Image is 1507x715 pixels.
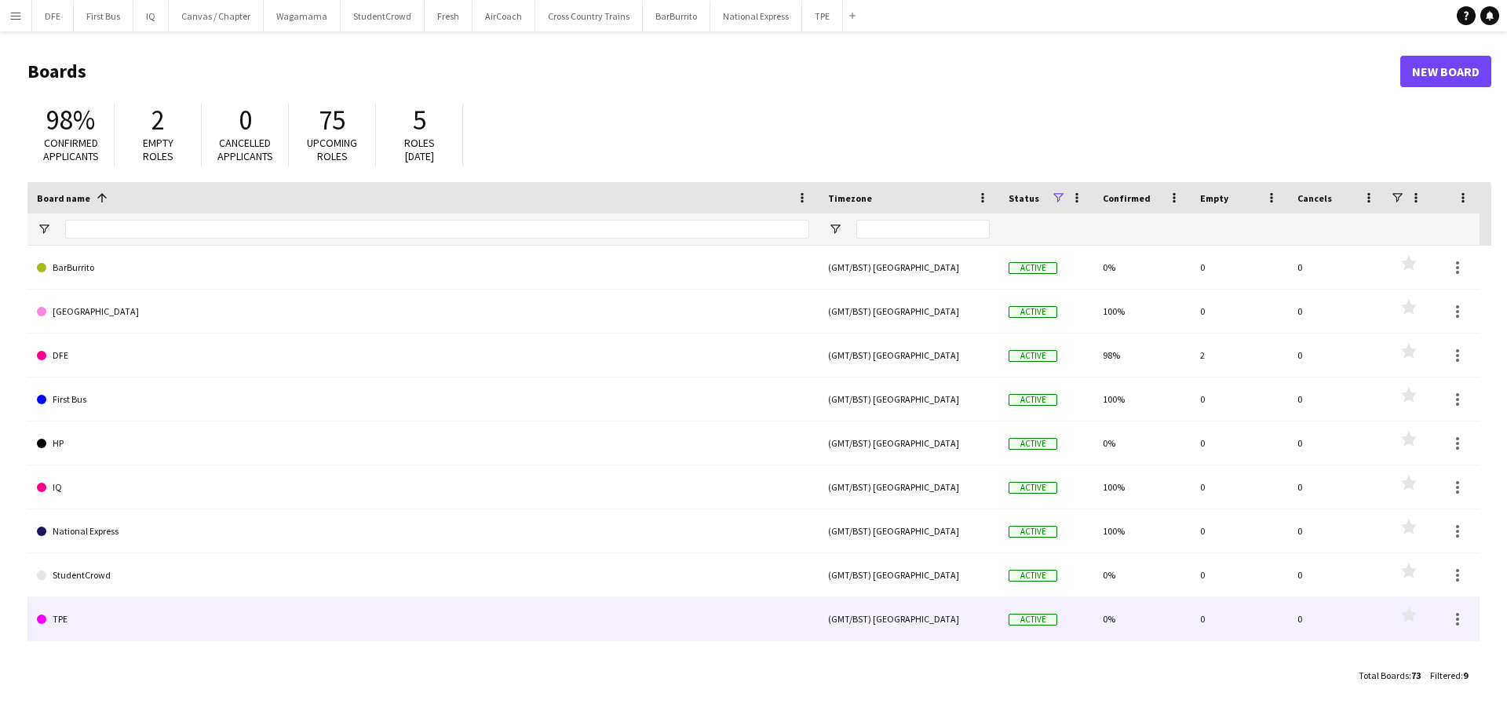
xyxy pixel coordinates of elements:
[535,1,643,31] button: Cross Country Trains
[1191,597,1288,640] div: 0
[1359,669,1409,681] span: Total Boards
[1288,378,1385,421] div: 0
[1009,438,1057,450] span: Active
[1288,465,1385,509] div: 0
[1359,660,1421,691] div: :
[169,1,264,31] button: Canvas / Chapter
[1009,570,1057,582] span: Active
[151,103,165,137] span: 2
[1103,192,1151,204] span: Confirmed
[828,222,842,236] button: Open Filter Menu
[1009,614,1057,626] span: Active
[1093,378,1191,421] div: 100%
[1288,509,1385,553] div: 0
[1093,597,1191,640] div: 0%
[819,334,999,377] div: (GMT/BST) [GEOGRAPHIC_DATA]
[239,103,252,137] span: 0
[1009,394,1057,406] span: Active
[819,378,999,421] div: (GMT/BST) [GEOGRAPHIC_DATA]
[37,334,809,378] a: DFE
[27,60,1400,83] h1: Boards
[65,220,809,239] input: Board name Filter Input
[643,1,710,31] button: BarBurrito
[1093,509,1191,553] div: 100%
[1009,262,1057,274] span: Active
[819,246,999,289] div: (GMT/BST) [GEOGRAPHIC_DATA]
[1288,421,1385,465] div: 0
[37,597,809,641] a: TPE
[1288,334,1385,377] div: 0
[1191,378,1288,421] div: 0
[37,378,809,421] a: First Bus
[1191,421,1288,465] div: 0
[133,1,169,31] button: IQ
[217,136,273,163] span: Cancelled applicants
[37,246,809,290] a: BarBurrito
[1093,553,1191,596] div: 0%
[1191,553,1288,596] div: 0
[1093,421,1191,465] div: 0%
[828,192,872,204] span: Timezone
[37,192,90,204] span: Board name
[1463,669,1468,681] span: 9
[37,465,809,509] a: IQ
[143,136,173,163] span: Empty roles
[1191,465,1288,509] div: 0
[413,103,426,137] span: 5
[264,1,341,31] button: Wagamama
[856,220,990,239] input: Timezone Filter Input
[43,136,99,163] span: Confirmed applicants
[37,290,809,334] a: [GEOGRAPHIC_DATA]
[819,597,999,640] div: (GMT/BST) [GEOGRAPHIC_DATA]
[1009,306,1057,318] span: Active
[1200,192,1228,204] span: Empty
[1288,597,1385,640] div: 0
[819,421,999,465] div: (GMT/BST) [GEOGRAPHIC_DATA]
[819,509,999,553] div: (GMT/BST) [GEOGRAPHIC_DATA]
[1400,56,1491,87] a: New Board
[1288,290,1385,333] div: 0
[37,509,809,553] a: National Express
[1009,350,1057,362] span: Active
[819,290,999,333] div: (GMT/BST) [GEOGRAPHIC_DATA]
[1093,290,1191,333] div: 100%
[1191,290,1288,333] div: 0
[404,136,435,163] span: Roles [DATE]
[1191,509,1288,553] div: 0
[473,1,535,31] button: AirCoach
[1093,246,1191,289] div: 0%
[1430,660,1468,691] div: :
[819,553,999,596] div: (GMT/BST) [GEOGRAPHIC_DATA]
[1093,334,1191,377] div: 98%
[425,1,473,31] button: Fresh
[1191,246,1288,289] div: 0
[341,1,425,31] button: StudentCrowd
[1009,526,1057,538] span: Active
[37,222,51,236] button: Open Filter Menu
[1191,334,1288,377] div: 2
[74,1,133,31] button: First Bus
[307,136,357,163] span: Upcoming roles
[37,553,809,597] a: StudentCrowd
[37,421,809,465] a: HP
[1288,246,1385,289] div: 0
[319,103,345,137] span: 75
[710,1,802,31] button: National Express
[1009,192,1039,204] span: Status
[1009,482,1057,494] span: Active
[1430,669,1461,681] span: Filtered
[1093,465,1191,509] div: 100%
[1297,192,1332,204] span: Cancels
[819,465,999,509] div: (GMT/BST) [GEOGRAPHIC_DATA]
[46,103,95,137] span: 98%
[1288,553,1385,596] div: 0
[802,1,843,31] button: TPE
[1411,669,1421,681] span: 73
[32,1,74,31] button: DFE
